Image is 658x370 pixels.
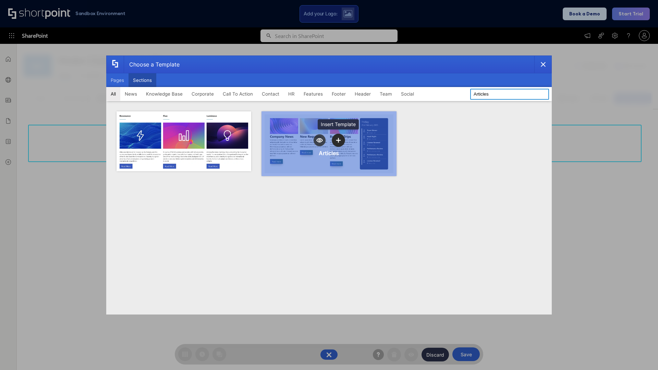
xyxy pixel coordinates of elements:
button: Sections [129,73,156,87]
button: All [106,87,120,101]
div: Choose a Template [124,56,180,73]
button: Footer [327,87,350,101]
button: Features [299,87,327,101]
button: Call To Action [218,87,257,101]
button: News [120,87,142,101]
button: Pages [106,73,129,87]
div: template selector [106,56,552,314]
button: Social [397,87,418,101]
button: Team [375,87,397,101]
button: Knowledge Base [142,87,187,101]
input: Search [470,89,549,100]
button: Header [350,87,375,101]
iframe: Chat Widget [624,337,658,370]
div: Articles [319,150,339,157]
button: Corporate [187,87,218,101]
button: Contact [257,87,284,101]
button: HR [284,87,299,101]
